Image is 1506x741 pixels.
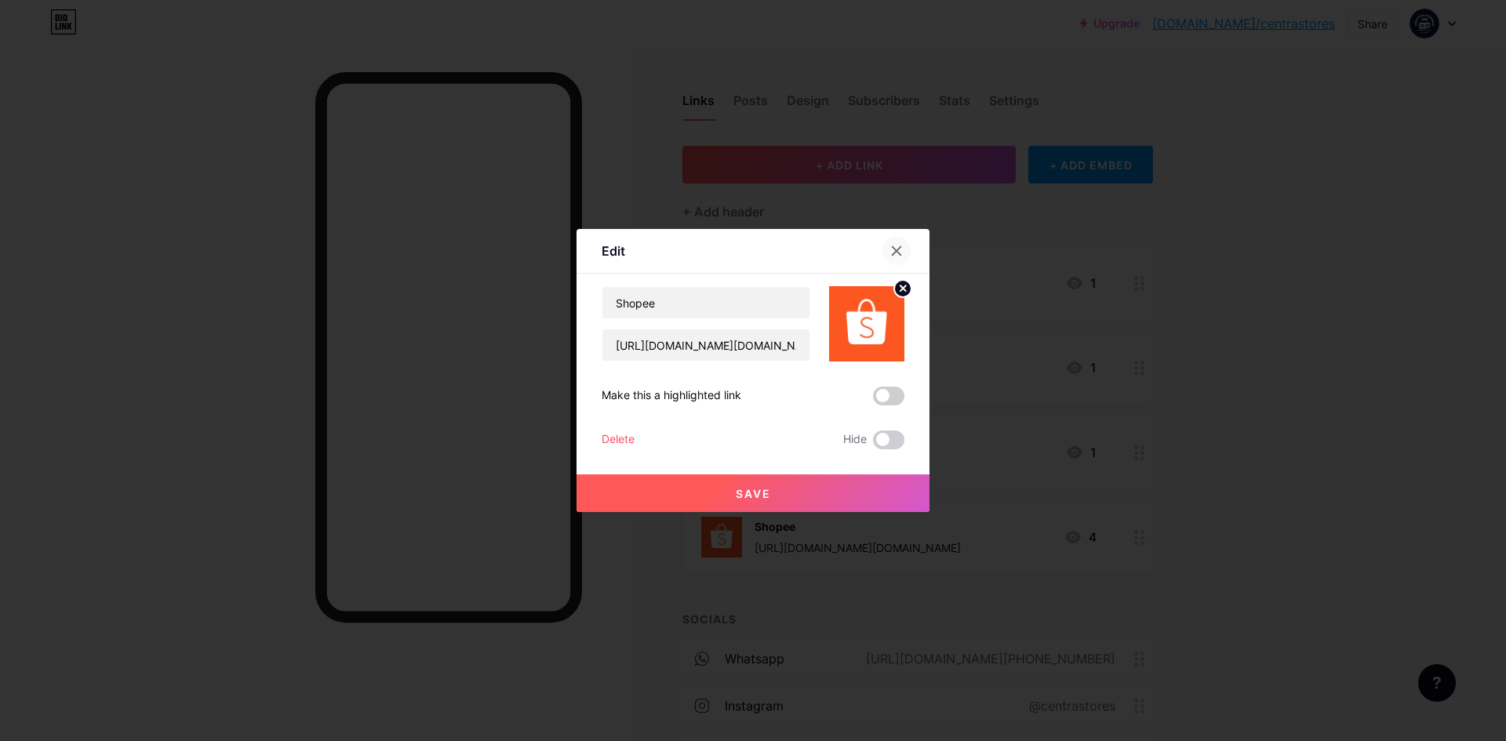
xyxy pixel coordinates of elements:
[602,242,625,260] div: Edit
[577,474,929,512] button: Save
[602,329,809,361] input: URL
[736,487,771,500] span: Save
[602,287,809,318] input: Title
[602,430,635,449] div: Delete
[602,387,741,405] div: Make this a highlighted link
[829,286,904,361] img: link_thumbnail
[843,430,867,449] span: Hide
